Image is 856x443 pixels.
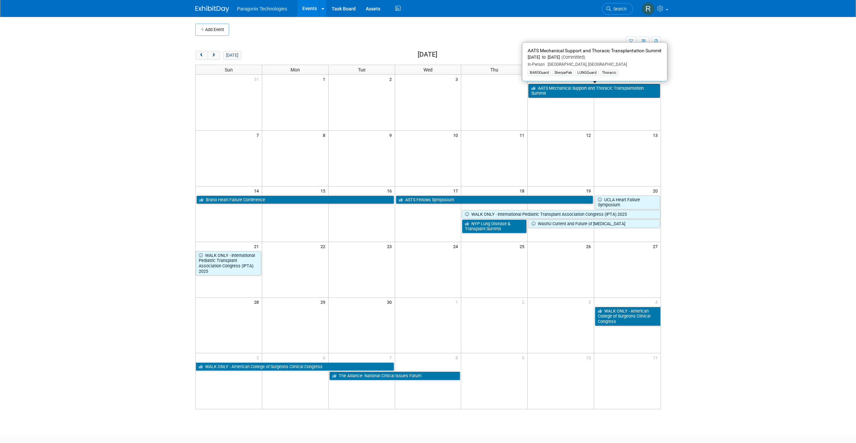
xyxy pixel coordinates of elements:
div: BAROGuard [528,70,551,76]
a: WALK ONLY - American College of Surgeons Clinical Congress [196,362,394,371]
a: WashU Current and Future of [MEDICAL_DATA] [528,219,660,228]
a: Search [602,3,633,15]
span: 26 [585,242,594,250]
button: prev [195,51,208,60]
button: next [208,51,220,60]
a: UCLA Heart Failure Symposium [595,196,660,209]
a: AATS Mechanical Support and Thoracic Transplantation Summit [528,84,660,98]
span: In-Person [528,62,545,67]
span: Paragonix Technologies [237,6,287,11]
div: [DATE] to [DATE] [528,55,662,60]
span: 8 [455,353,461,362]
span: 10 [585,353,594,362]
div: LUNGGuard [575,70,599,76]
span: AATS Mechanical Support and Thoracic Transplantation Summit [528,48,662,53]
span: 14 [253,186,262,195]
span: 21 [253,242,262,250]
h2: [DATE] [418,51,437,58]
span: (Committed) [560,55,585,60]
span: 1 [322,75,328,83]
span: Thu [490,67,498,72]
span: 11 [519,131,527,139]
span: 17 [452,186,461,195]
a: The Alliance: National Critical Issues Forum [329,372,461,380]
span: 10 [452,131,461,139]
span: 15 [320,186,328,195]
a: WALK ONLY - International Pediatric Transplant Association Congress (IPTA) 2025 [196,251,261,276]
span: 22 [320,242,328,250]
img: Rachel Jenkins [642,2,655,15]
span: 13 [652,131,661,139]
span: 11 [652,353,661,362]
span: 5 [256,353,262,362]
span: 4 [521,75,527,83]
span: Wed [423,67,433,72]
span: 7 [389,353,395,362]
span: 9 [389,131,395,139]
span: 29 [320,298,328,306]
div: Thoracic [600,70,618,76]
a: WALK ONLY - American College of Surgeons Clinical Congress [595,307,660,326]
span: [GEOGRAPHIC_DATA], [GEOGRAPHIC_DATA] [545,62,627,67]
span: Tue [358,67,365,72]
span: 9 [521,353,527,362]
span: 6 [322,353,328,362]
span: 12 [585,131,594,139]
button: [DATE] [223,51,241,60]
span: 8 [322,131,328,139]
span: 18 [519,186,527,195]
span: 2 [521,298,527,306]
span: Mon [291,67,300,72]
span: 30 [386,298,395,306]
span: 4 [655,298,661,306]
span: 7 [256,131,262,139]
span: 1 [455,298,461,306]
span: 3 [455,75,461,83]
span: 31 [253,75,262,83]
span: 27 [652,242,661,250]
span: 3 [588,298,594,306]
span: 25 [519,242,527,250]
span: 23 [386,242,395,250]
a: ASTS Fellows Symposium [396,196,593,204]
span: Search [611,6,627,11]
span: 16 [386,186,395,195]
img: ExhibitDay [195,6,229,12]
a: WALK ONLY - International Pediatric Transplant Association Congress (IPTA) 2025 [462,210,660,219]
span: 2 [389,75,395,83]
span: 24 [452,242,461,250]
span: 19 [585,186,594,195]
span: 28 [253,298,262,306]
div: SherpaPak [552,70,574,76]
span: 20 [652,186,661,195]
a: NYP Lung Disease & Transplant Summit [462,219,527,233]
a: Brano Heart Failure Conference [196,196,394,204]
button: Add Event [195,24,229,36]
span: Sun [225,67,233,72]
